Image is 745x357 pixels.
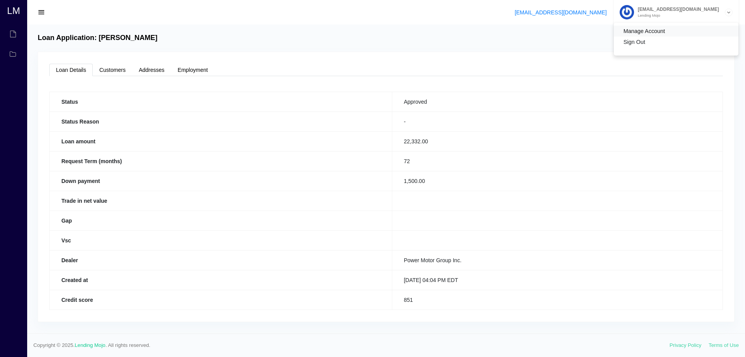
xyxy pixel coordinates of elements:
[50,211,392,230] th: Gap
[620,5,634,19] img: Profile image
[392,111,722,131] td: -
[50,290,392,310] th: Credit score
[50,171,392,191] th: Down payment
[49,64,93,76] a: Loan Details
[33,341,670,349] span: Copyright © 2025. . All rights reserved.
[50,270,392,290] th: Created at
[613,22,739,56] div: Profile image [EMAIL_ADDRESS][DOMAIN_NAME] Lending Mojo
[515,9,606,16] a: [EMAIL_ADDRESS][DOMAIN_NAME]
[38,34,158,42] h4: Loan Application: [PERSON_NAME]
[634,7,719,12] span: [EMAIL_ADDRESS][DOMAIN_NAME]
[171,64,215,76] a: Employment
[392,151,722,171] td: 72
[75,342,106,348] a: Lending Mojo
[132,64,171,76] a: Addresses
[614,26,738,37] a: Manage Account
[670,342,702,348] a: Privacy Policy
[50,111,392,131] th: Status Reason
[392,250,722,270] td: Power Motor Group Inc.
[392,290,722,310] td: 851
[392,171,722,191] td: 1,500.00
[50,191,392,211] th: Trade in net value
[634,14,719,17] small: Lending Mojo
[93,64,132,76] a: Customers
[50,230,392,250] th: Vsc
[392,270,722,290] td: [DATE] 04:04 PM EDT
[614,37,738,47] a: Sign Out
[50,131,392,151] th: Loan amount
[50,250,392,270] th: Dealer
[709,342,739,348] a: Terms of Use
[50,92,392,111] th: Status
[392,131,722,151] td: 22,332.00
[50,151,392,171] th: Request Term (months)
[392,92,722,111] td: Approved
